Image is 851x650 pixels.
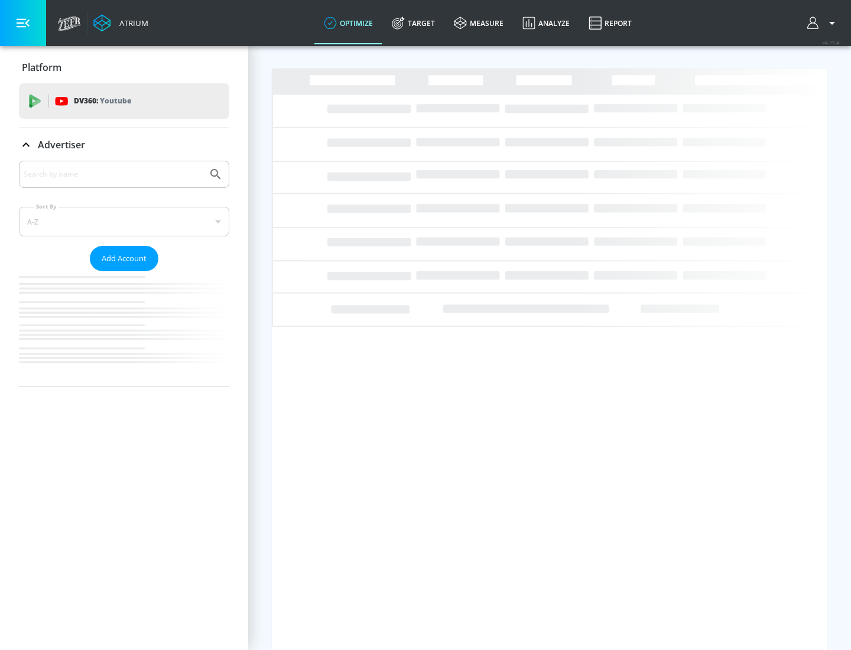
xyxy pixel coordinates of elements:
[19,83,229,119] div: DV360: Youtube
[93,14,148,32] a: Atrium
[19,271,229,386] nav: list of Advertiser
[382,2,444,44] a: Target
[19,128,229,161] div: Advertiser
[115,18,148,28] div: Atrium
[314,2,382,44] a: optimize
[19,51,229,84] div: Platform
[444,2,513,44] a: measure
[38,138,85,151] p: Advertiser
[90,246,158,271] button: Add Account
[102,252,147,265] span: Add Account
[100,95,131,107] p: Youtube
[579,2,641,44] a: Report
[22,61,61,74] p: Platform
[24,167,203,182] input: Search by name
[513,2,579,44] a: Analyze
[19,207,229,236] div: A-Z
[34,203,59,210] label: Sort By
[823,39,839,45] span: v 4.25.4
[19,161,229,386] div: Advertiser
[74,95,131,108] p: DV360:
